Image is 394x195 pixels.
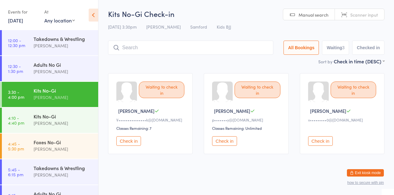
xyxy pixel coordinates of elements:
a: [DATE] [8,17,23,24]
div: 3 [342,45,345,50]
span: Scanner input [350,12,378,18]
span: [DATE] 3:30pm [108,24,137,30]
span: Samford [190,24,207,30]
h2: Kits No-Gi Check-in [108,9,384,19]
span: [PERSON_NAME] [146,24,181,30]
span: Kids BJJ [217,24,231,30]
time: 12:00 - 12:30 pm [8,38,25,48]
div: Classes Remaining: Unlimited [212,125,282,131]
time: 12:30 - 1:30 pm [8,64,23,74]
a: 4:10 -4:40 pmKits No-Gi[PERSON_NAME] [2,108,98,133]
div: [PERSON_NAME] [34,120,93,127]
a: 4:45 -5:30 pmFoxes No-Gi[PERSON_NAME] [2,133,98,159]
button: Check in [116,136,141,146]
input: Search [108,41,273,55]
div: Takedowns & Wrestling [34,165,93,171]
div: Kits No-Gi [34,87,93,94]
time: 4:10 - 4:40 pm [8,115,24,125]
a: 5:45 -6:15 pmTakedowns & Wrestling[PERSON_NAME] [2,159,98,185]
div: Waiting to check in [139,82,184,98]
div: v•••••••••0@[DOMAIN_NAME] [308,117,378,122]
div: [PERSON_NAME] [34,145,93,153]
div: p•••••••y@[DOMAIN_NAME] [212,117,282,122]
button: Exit kiosk mode [347,169,384,177]
div: [PERSON_NAME] [34,42,93,49]
div: [PERSON_NAME] [34,68,93,75]
div: Events for [8,7,38,17]
div: Takedowns & Wrestling [34,35,93,42]
button: All Bookings [283,41,319,55]
div: V•••••••••••••••k@[DOMAIN_NAME] [116,117,186,122]
span: Manual search [299,12,328,18]
div: Classes Remaining: 7 [116,125,186,131]
label: Sort by [318,58,332,65]
button: Check in [308,136,333,146]
div: Check in time (DESC) [334,58,384,65]
div: [PERSON_NAME] [34,171,93,178]
div: Adults No Gi [34,61,93,68]
div: Kits No-Gi [34,113,93,120]
button: Waiting3 [322,41,349,55]
span: [PERSON_NAME] [310,108,346,114]
time: 4:45 - 5:30 pm [8,141,24,151]
a: 12:30 -1:30 pmAdults No Gi[PERSON_NAME] [2,56,98,81]
time: 5:45 - 6:15 pm [8,167,23,177]
div: At [44,7,75,17]
div: Foxes No-Gi [34,139,93,145]
button: how to secure with pin [347,181,384,185]
div: Waiting to check in [235,82,280,98]
time: 3:30 - 4:00 pm [8,90,24,99]
div: [PERSON_NAME] [34,94,93,101]
div: Any location [44,17,75,24]
a: 12:00 -12:30 pmTakedowns & Wrestling[PERSON_NAME] [2,30,98,55]
div: Waiting to check in [331,82,376,98]
button: Check in [212,136,237,146]
a: 3:30 -4:00 pmKits No-Gi[PERSON_NAME] [2,82,98,107]
span: [PERSON_NAME] [118,108,155,114]
button: Checked in [352,41,384,55]
span: [PERSON_NAME] [214,108,250,114]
